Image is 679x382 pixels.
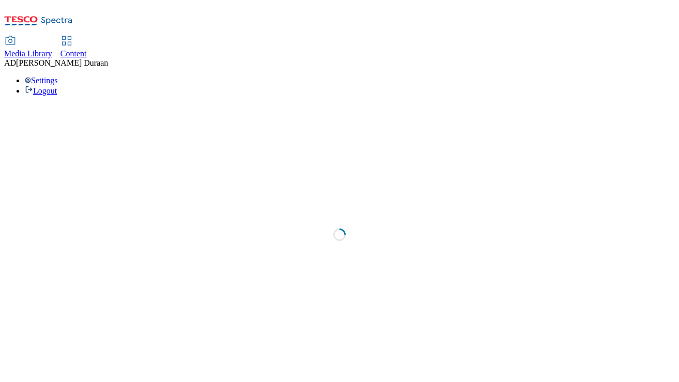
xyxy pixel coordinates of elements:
a: Media Library [4,37,52,58]
a: Settings [25,76,58,85]
span: AD [4,58,16,67]
a: Logout [25,86,57,95]
a: Content [60,37,87,58]
span: Media Library [4,49,52,58]
span: Content [60,49,87,58]
span: [PERSON_NAME] Duraan [16,58,108,67]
